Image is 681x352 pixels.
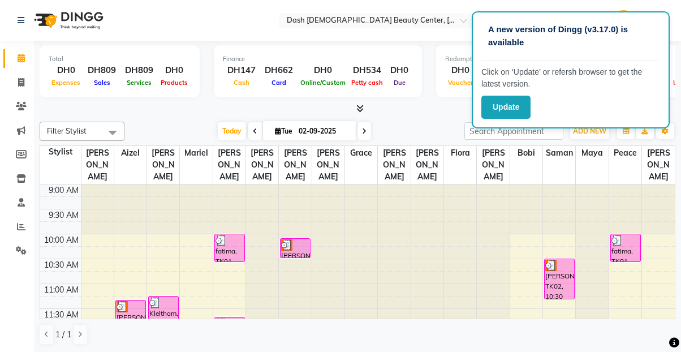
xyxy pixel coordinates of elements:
div: DH0 [445,64,476,77]
div: 11:00 AM [42,284,81,296]
span: Filter Stylist [47,126,87,135]
span: Services [124,79,154,87]
span: Voucher [445,79,476,87]
span: Bobi [510,146,542,160]
div: Finance [223,54,413,64]
div: DH534 [348,64,386,77]
span: [PERSON_NAME] [147,146,179,184]
div: DH0 [158,64,191,77]
input: 2025-09-02 [295,123,352,140]
div: [PERSON_NAME], TK02, 11:20 AM-11:55 AM, Normal Hair Wash (DH40) [116,301,145,328]
button: ADD NEW [570,123,609,139]
span: Due [391,79,408,87]
div: Redemption [445,54,600,64]
span: Flora [444,146,476,160]
span: Petty cash [348,79,386,87]
img: Fevie [614,10,633,30]
p: Click on ‘Update’ or refersh browser to get the latest version. [481,66,660,90]
div: [PERSON_NAME], TK02, 10:30 AM-11:20 AM, Half Leg Wax (DH90),Under Arm Wax (DH45) [545,259,574,299]
span: [PERSON_NAME] [411,146,443,184]
span: Card [269,79,289,87]
input: Search Appointment [464,122,563,140]
span: Tue [272,127,295,135]
img: logo [29,5,106,36]
div: DH809 [120,64,158,77]
span: Cash [231,79,252,87]
span: [PERSON_NAME] [477,146,509,184]
span: 1 / 1 [55,329,71,341]
div: Stylist [40,146,81,158]
span: [PERSON_NAME] [642,146,675,184]
div: DH809 [83,64,120,77]
div: 9:30 AM [46,209,81,221]
span: Online/Custom [298,79,348,87]
span: Peace [609,146,641,160]
div: DH0 [49,64,83,77]
p: A new version of Dingg (v3.17.0) is available [488,23,653,49]
div: Kleithom, TK04, 11:15 AM-11:50 AM, Basic Manicure (DH65) [149,297,178,324]
div: 10:00 AM [42,234,81,246]
span: Products [158,79,191,87]
span: Maya [576,146,608,160]
span: Sales [91,79,113,87]
span: [PERSON_NAME] [213,146,245,184]
span: [PERSON_NAME] [279,146,311,184]
div: Total [49,54,191,64]
span: Saman [543,146,575,160]
button: Update [481,96,531,119]
div: DH0 [298,64,348,77]
div: fatima, TK01, 10:00 AM-10:35 AM, Basic Manicure [215,234,244,261]
div: 11:30 AM [42,309,81,321]
div: fatima, TK01, 10:00 AM-10:35 AM, Basic Pedicure [611,234,640,261]
span: Today [218,122,246,140]
span: [PERSON_NAME] [312,146,344,184]
div: 9:00 AM [46,184,81,196]
span: ADD NEW [573,127,606,135]
span: [PERSON_NAME] [81,146,114,184]
span: [PERSON_NAME] [378,146,410,184]
div: 10:30 AM [42,259,81,271]
div: DH0 [386,64,413,77]
div: DH147 [223,64,260,77]
span: Expenses [49,79,83,87]
span: Aizel [114,146,146,160]
span: Grace [345,146,377,160]
span: Mariel [180,146,212,160]
div: DH662 [260,64,298,77]
div: [PERSON_NAME], TK02, 10:05 AM-10:30 AM, Half Arm Wax (DH50) [281,239,310,257]
span: [PERSON_NAME] [246,146,278,184]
